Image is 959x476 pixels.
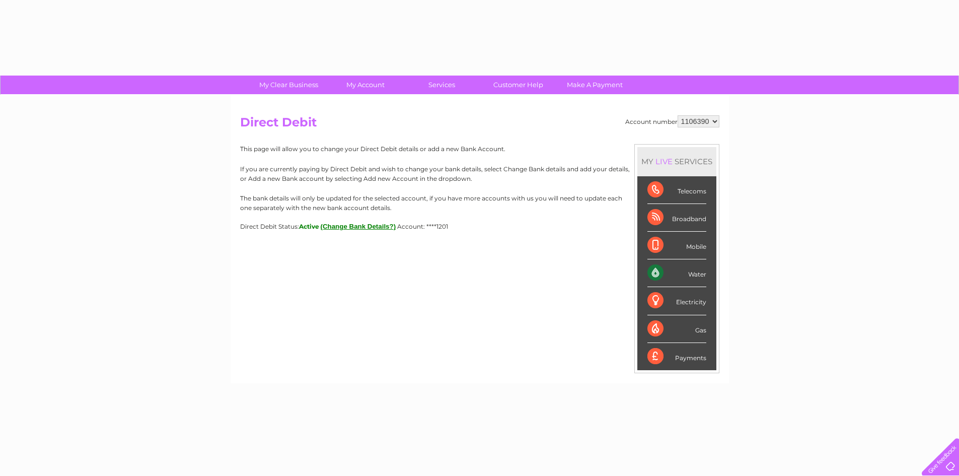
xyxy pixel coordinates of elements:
[400,76,483,94] a: Services
[240,115,719,134] h2: Direct Debit
[553,76,636,94] a: Make A Payment
[247,76,330,94] a: My Clear Business
[653,157,675,166] div: LIVE
[240,223,719,230] div: Direct Debit Status:
[240,164,719,183] p: If you are currently paying by Direct Debit and wish to change your bank details, select Change B...
[625,115,719,127] div: Account number
[647,343,706,370] div: Payments
[647,315,706,343] div: Gas
[647,232,706,259] div: Mobile
[477,76,560,94] a: Customer Help
[321,223,396,230] button: (Change Bank Details?)
[647,176,706,204] div: Telecoms
[647,204,706,232] div: Broadband
[647,287,706,315] div: Electricity
[647,259,706,287] div: Water
[240,193,719,213] p: The bank details will only be updated for the selected account, if you have more accounts with us...
[324,76,407,94] a: My Account
[299,223,319,230] span: Active
[637,147,716,176] div: MY SERVICES
[240,144,719,154] p: This page will allow you to change your Direct Debit details or add a new Bank Account.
